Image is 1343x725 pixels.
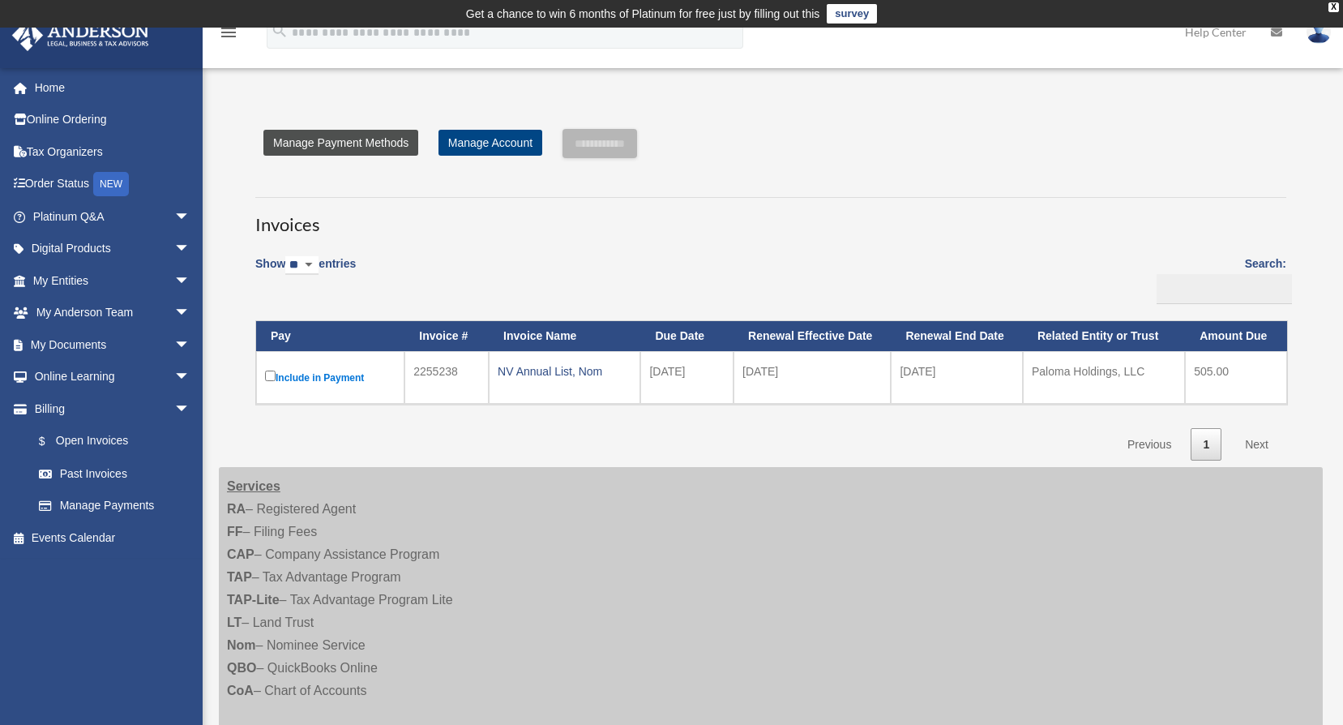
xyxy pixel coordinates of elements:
[174,361,207,394] span: arrow_drop_down
[174,393,207,426] span: arrow_drop_down
[891,321,1023,351] th: Renewal End Date: activate to sort column ascending
[498,360,631,383] div: NV Annual List, Nom
[174,297,207,330] span: arrow_drop_down
[256,321,404,351] th: Pay: activate to sort column descending
[1307,20,1331,44] img: User Pic
[11,168,215,201] a: Order StatusNEW
[11,71,215,104] a: Home
[1115,428,1183,461] a: Previous
[1328,2,1339,12] div: close
[1151,254,1286,304] label: Search:
[11,135,215,168] a: Tax Organizers
[11,233,215,265] a: Digital Productsarrow_drop_down
[1191,428,1221,461] a: 1
[23,425,199,458] a: $Open Invoices
[11,361,215,393] a: Online Learningarrow_drop_down
[227,525,243,538] strong: FF
[11,297,215,329] a: My Anderson Teamarrow_drop_down
[1185,321,1287,351] th: Amount Due: activate to sort column ascending
[227,593,280,607] strong: TAP-Lite
[265,371,276,381] input: Include in Payment
[174,328,207,362] span: arrow_drop_down
[1185,351,1287,404] td: 505.00
[174,200,207,234] span: arrow_drop_down
[466,4,820,24] div: Get a chance to win 6 months of Platinum for free just by filling out this
[227,638,256,652] strong: Nom
[227,570,252,584] strong: TAP
[227,502,246,516] strong: RA
[271,22,289,40] i: search
[174,233,207,266] span: arrow_drop_down
[11,521,215,554] a: Events Calendar
[438,130,542,156] a: Manage Account
[1023,351,1185,404] td: Paloma Holdings, LLC
[23,457,207,490] a: Past Invoices
[891,351,1023,404] td: [DATE]
[11,328,215,361] a: My Documentsarrow_drop_down
[404,321,489,351] th: Invoice #: activate to sort column ascending
[404,351,489,404] td: 2255238
[734,321,891,351] th: Renewal Effective Date: activate to sort column ascending
[227,661,256,675] strong: QBO
[1233,428,1281,461] a: Next
[227,547,254,561] strong: CAP
[93,172,129,196] div: NEW
[1023,321,1185,351] th: Related Entity or Trust: activate to sort column ascending
[11,393,207,425] a: Billingarrow_drop_down
[23,490,207,522] a: Manage Payments
[1157,274,1292,305] input: Search:
[7,19,154,51] img: Anderson Advisors Platinum Portal
[734,351,891,404] td: [DATE]
[11,264,215,297] a: My Entitiesarrow_drop_down
[255,197,1286,238] h3: Invoices
[640,351,734,404] td: [DATE]
[265,367,396,388] label: Include in Payment
[227,479,280,493] strong: Services
[48,431,56,452] span: $
[219,23,238,42] i: menu
[640,321,734,351] th: Due Date: activate to sort column ascending
[285,256,319,275] select: Showentries
[489,321,640,351] th: Invoice Name: activate to sort column ascending
[11,200,215,233] a: Platinum Q&Aarrow_drop_down
[227,684,254,697] strong: CoA
[263,130,418,156] a: Manage Payment Methods
[174,264,207,298] span: arrow_drop_down
[255,254,356,291] label: Show entries
[11,104,215,136] a: Online Ordering
[219,28,238,42] a: menu
[227,616,242,629] strong: LT
[827,4,877,24] a: survey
